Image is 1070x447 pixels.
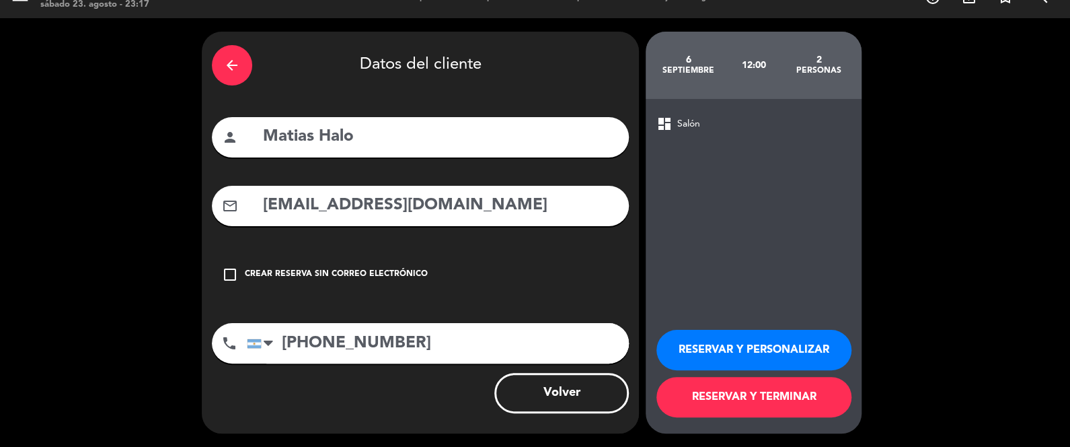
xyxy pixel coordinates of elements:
[222,129,238,145] i: person
[656,116,673,132] span: dashboard
[222,267,238,283] i: check_box_outline_blank
[245,268,428,281] div: Crear reserva sin correo electrónico
[656,55,721,65] div: 6
[786,65,851,76] div: personas
[494,373,629,413] button: Volver
[247,324,278,363] div: Argentina: +54
[656,377,851,417] button: RESERVAR Y TERMINAR
[677,116,700,132] span: Salón
[656,65,721,76] div: septiembre
[262,123,619,151] input: Nombre del cliente
[721,42,786,89] div: 12:00
[247,323,629,364] input: Número de teléfono...
[221,335,237,351] i: phone
[212,42,629,89] div: Datos del cliente
[262,192,619,219] input: Email del cliente
[222,198,238,214] i: mail_outline
[656,330,851,370] button: RESERVAR Y PERSONALIZAR
[786,55,851,65] div: 2
[224,57,240,73] i: arrow_back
